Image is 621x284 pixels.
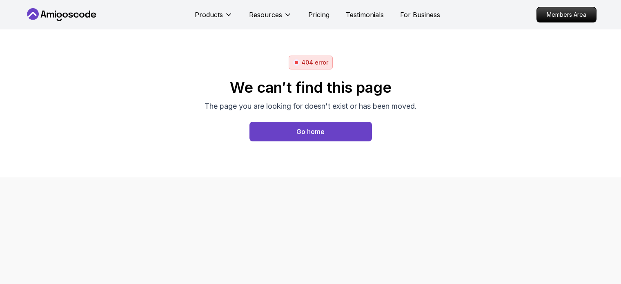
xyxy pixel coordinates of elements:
[195,10,233,26] button: Products
[205,79,417,96] h2: We can’t find this page
[249,122,372,141] button: Go home
[249,10,282,20] p: Resources
[249,10,292,26] button: Resources
[205,101,417,112] p: The page you are looking for doesn't exist or has been moved.
[308,10,329,20] a: Pricing
[301,58,328,67] p: 404 error
[536,7,597,22] a: Members Area
[537,7,596,22] p: Members Area
[195,10,223,20] p: Products
[249,122,372,141] a: Home page
[296,127,325,136] div: Go home
[346,10,384,20] a: Testimonials
[400,10,440,20] a: For Business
